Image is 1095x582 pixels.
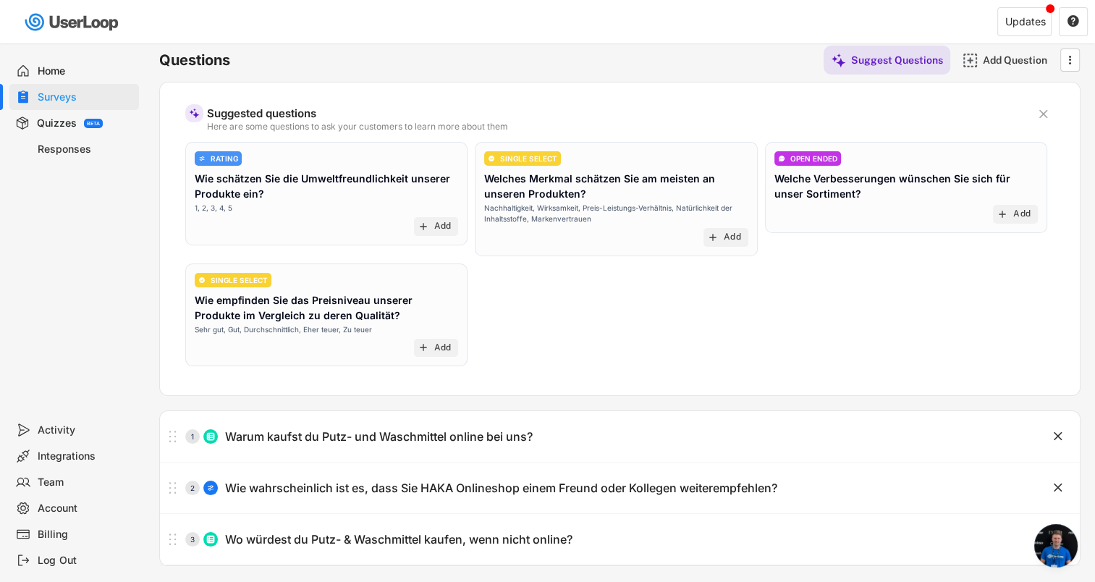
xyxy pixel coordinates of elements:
div: 2 [185,484,200,492]
div: Updates [1005,17,1046,27]
img: AdjustIcon.svg [206,484,215,492]
div: Sehr gut, Gut, Durchschnittlich, Eher teuer, Zu teuer [195,324,372,335]
div: Billing [38,528,133,541]
div: 3 [185,536,200,543]
div: SINGLE SELECT [211,277,268,284]
button: add [707,232,719,243]
img: CircleTickMinorWhite.svg [488,155,495,162]
div: Add [434,342,452,354]
div: Activity [38,423,133,437]
div: Log Out [38,554,133,568]
img: AddMajor.svg [963,53,978,68]
div: Team [38,476,133,489]
div: Nachhaltigkeit, Wirksamkeit, Preis-Leistungs-Verhältnis, Natürlichkeit der Inhaltsstoffe, Markenv... [484,203,748,224]
div: Wie wahrscheinlich ist es, dass Sie HAKA Onlineshop einem Freund oder Kollegen weiterempfehlen? [225,481,777,496]
div: OPEN ENDED [790,155,837,162]
h6: Questions [159,51,230,70]
div: Account [38,502,133,515]
div: RATING [211,155,238,162]
button: add [997,208,1008,220]
text:  [1067,14,1079,28]
img: ListMajor.svg [206,432,215,441]
text:  [1054,480,1062,495]
div: Add Question [983,54,1055,67]
button:  [1051,481,1065,495]
img: CircleTickMinorWhite.svg [198,277,206,284]
div: Here are some questions to ask your customers to learn more about them [207,122,1026,131]
button:  [1036,107,1051,122]
img: MagicMajor%20%28Purple%29.svg [189,108,200,119]
div: Welche Verbesserungen wünschen Sie sich für unser Sortiment? [774,171,1038,201]
div: Responses [38,143,133,156]
div: BETA [87,121,100,126]
img: ConversationMinor.svg [778,155,785,162]
div: Suggest Questions [851,54,943,67]
div: Wo würdest du Putz- & Waschmittel kaufen, wenn nicht online? [225,532,572,547]
img: userloop-logo-01.svg [22,7,124,37]
button:  [1051,429,1065,444]
div: Home [38,64,133,78]
text:  [1039,106,1048,122]
div: Add [724,232,741,243]
div: Quizzes [37,117,77,130]
div: Warum kaufst du Putz- und Waschmittel online bei uns? [225,429,533,444]
text:  [1054,429,1062,444]
text:  [1069,52,1072,67]
div: 1, 2, 3, 4, 5 [195,203,232,214]
button: add [418,221,429,232]
div: SINGLE SELECT [500,155,557,162]
div: Chat öffnen [1034,524,1078,568]
button:  [1067,15,1080,28]
div: Welches Merkmal schätzen Sie am meisten an unseren Produkten? [484,171,748,201]
div: Suggested questions [207,108,1026,119]
img: AdjustIcon.svg [198,155,206,162]
div: Wie schätzen Sie die Umweltfreundlichkeit unserer Produkte ein? [195,171,458,201]
div: Add [434,221,452,232]
div: Integrations [38,450,133,463]
div: Surveys [38,90,133,104]
img: ListMajor.svg [206,535,215,544]
button: add [418,342,429,353]
img: MagicMajor%20%28Purple%29.svg [831,53,846,68]
div: Wie empfinden Sie das Preisniveau unserer Produkte im Vergleich zu deren Qualität? [195,292,458,323]
div: 1 [185,433,200,440]
button:  [1062,49,1077,71]
div: Add [1013,208,1031,220]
